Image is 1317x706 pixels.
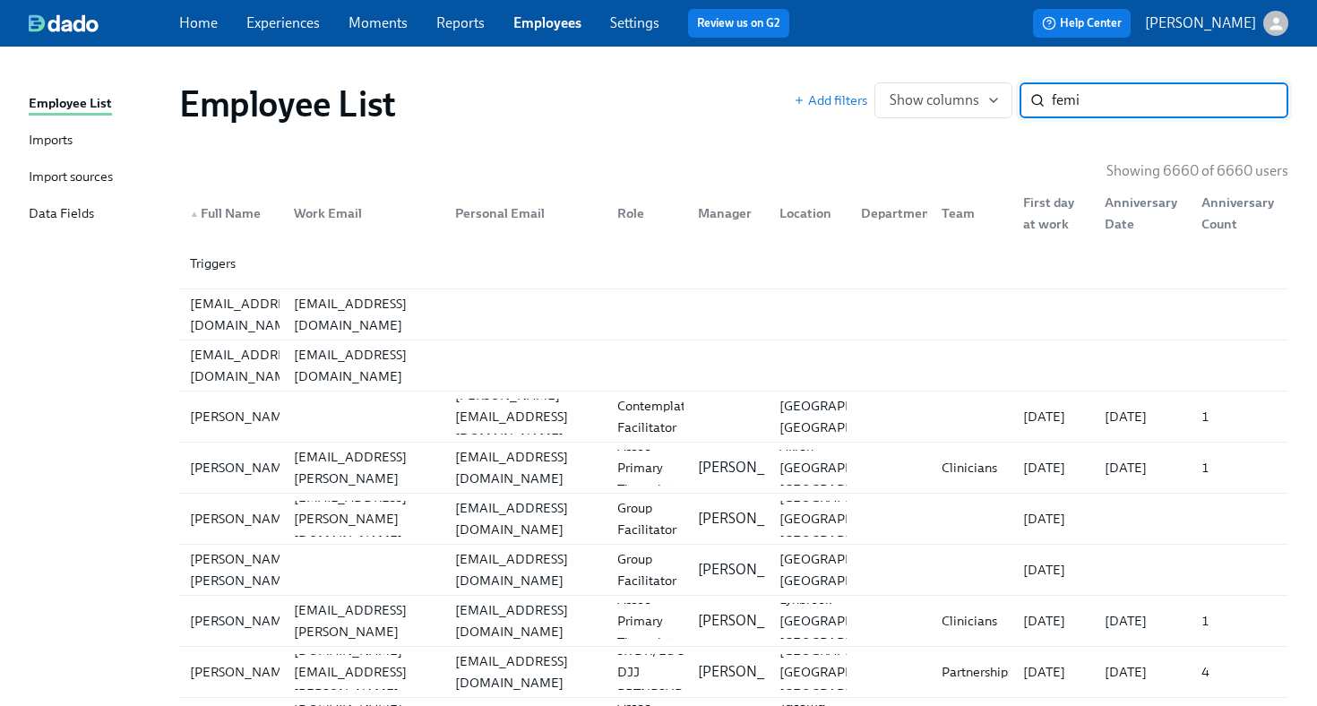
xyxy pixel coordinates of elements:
[772,486,918,551] div: [GEOGRAPHIC_DATA] [GEOGRAPHIC_DATA] [GEOGRAPHIC_DATA]
[183,293,310,336] div: [EMAIL_ADDRESS][DOMAIN_NAME]
[610,640,696,704] div: SR DR, Ed & DJJ PRTNRSHPS
[280,195,442,231] div: Work Email
[513,14,581,31] a: Employees
[29,203,165,226] a: Data Fields
[610,497,684,540] div: Group Facilitator
[179,289,1288,340] div: [EMAIL_ADDRESS][DOMAIN_NAME][EMAIL_ADDRESS][DOMAIN_NAME]
[287,202,442,224] div: Work Email
[448,497,603,540] div: [EMAIL_ADDRESS][DOMAIN_NAME]
[1194,406,1285,427] div: 1
[183,610,302,632] div: [PERSON_NAME]
[934,457,1009,478] div: Clinicians
[698,611,809,631] p: [PERSON_NAME]
[1016,610,1090,632] div: [DATE]
[179,289,1288,340] a: [EMAIL_ADDRESS][DOMAIN_NAME][EMAIL_ADDRESS][DOMAIN_NAME]
[603,195,684,231] div: Role
[772,202,847,224] div: Location
[794,91,867,109] button: Add filters
[698,662,809,682] p: [PERSON_NAME]
[874,82,1012,118] button: Show columns
[183,253,280,274] div: Triggers
[349,14,408,31] a: Moments
[1016,406,1090,427] div: [DATE]
[29,203,94,226] div: Data Fields
[448,446,603,489] div: [EMAIL_ADDRESS][DOMAIN_NAME]
[246,14,320,31] a: Experiences
[934,202,1009,224] div: Team
[179,545,1288,596] a: [PERSON_NAME] [PERSON_NAME][EMAIL_ADDRESS][DOMAIN_NAME]Group Facilitator[PERSON_NAME][GEOGRAPHIC_...
[287,578,442,664] div: [PERSON_NAME][EMAIL_ADDRESS][PERSON_NAME][DOMAIN_NAME]
[179,238,1288,288] div: Triggers
[179,392,1288,443] a: [PERSON_NAME][PERSON_NAME][EMAIL_ADDRESS][DOMAIN_NAME]Contemplative Facilitator[GEOGRAPHIC_DATA],...
[179,443,1288,493] div: [PERSON_NAME][PERSON_NAME][EMAIL_ADDRESS][PERSON_NAME][DOMAIN_NAME][EMAIL_ADDRESS][DOMAIN_NAME]As...
[1097,457,1188,478] div: [DATE]
[1194,610,1285,632] div: 1
[287,344,442,387] div: [EMAIL_ADDRESS][DOMAIN_NAME]
[1042,14,1122,32] span: Help Center
[29,130,73,152] div: Imports
[610,548,684,591] div: Group Facilitator
[697,14,780,32] a: Review us on G2
[179,647,1288,698] a: [PERSON_NAME][PERSON_NAME][DOMAIN_NAME][EMAIL_ADDRESS][PERSON_NAME][DOMAIN_NAME][EMAIL_ADDRESS][D...
[29,14,179,32] a: dado
[29,93,165,116] a: Employee List
[610,202,684,224] div: Role
[179,238,1288,289] a: Triggers
[1016,457,1090,478] div: [DATE]
[179,647,1288,697] div: [PERSON_NAME][PERSON_NAME][DOMAIN_NAME][EMAIL_ADDRESS][PERSON_NAME][DOMAIN_NAME][EMAIL_ADDRESS][D...
[1097,661,1188,683] div: [DATE]
[610,589,684,653] div: Assoc Primary Therapist
[698,560,809,580] p: [PERSON_NAME]
[772,548,922,591] div: [GEOGRAPHIC_DATA], [GEOGRAPHIC_DATA]
[772,589,918,653] div: Lynbrook [GEOGRAPHIC_DATA] [GEOGRAPHIC_DATA]
[610,395,710,438] div: Contemplative Facilitator
[1016,559,1090,581] div: [DATE]
[698,458,809,478] p: [PERSON_NAME]
[890,91,997,109] span: Show columns
[29,130,165,152] a: Imports
[854,202,943,224] div: Department
[610,14,659,31] a: Settings
[847,195,928,231] div: Department
[29,167,113,189] div: Import sources
[1016,661,1090,683] div: [DATE]
[179,596,1288,647] a: [PERSON_NAME][PERSON_NAME][EMAIL_ADDRESS][PERSON_NAME][DOMAIN_NAME][EMAIL_ADDRESS][DOMAIN_NAME]As...
[927,195,1009,231] div: Team
[179,14,218,31] a: Home
[179,82,396,125] h1: Employee List
[183,548,302,591] div: [PERSON_NAME] [PERSON_NAME]
[190,210,199,219] span: ▲
[448,384,603,449] div: [PERSON_NAME][EMAIL_ADDRESS][DOMAIN_NAME]
[1194,457,1285,478] div: 1
[1090,195,1188,231] div: Anniversary Date
[1016,192,1090,235] div: First day at work
[448,599,603,642] div: [EMAIL_ADDRESS][DOMAIN_NAME]
[772,395,922,438] div: [GEOGRAPHIC_DATA], [GEOGRAPHIC_DATA]
[684,195,765,231] div: Manager
[1016,508,1090,529] div: [DATE]
[448,548,603,591] div: [EMAIL_ADDRESS][DOMAIN_NAME]
[183,508,302,529] div: [PERSON_NAME]
[1145,11,1288,36] button: [PERSON_NAME]
[1106,161,1288,181] p: Showing 6660 of 6660 users
[287,293,442,336] div: [EMAIL_ADDRESS][DOMAIN_NAME]
[934,610,1009,632] div: Clinicians
[183,344,310,387] div: [EMAIL_ADDRESS][DOMAIN_NAME]
[772,435,918,500] div: Akron [GEOGRAPHIC_DATA] [GEOGRAPHIC_DATA]
[179,340,1288,392] a: [EMAIL_ADDRESS][DOMAIN_NAME][EMAIL_ADDRESS][DOMAIN_NAME]
[436,14,485,31] a: Reports
[183,661,302,683] div: [PERSON_NAME]
[1052,82,1288,118] input: Search by name
[1033,9,1131,38] button: Help Center
[610,435,684,500] div: Assoc Primary Therapist
[1009,195,1090,231] div: First day at work
[179,545,1288,595] div: [PERSON_NAME] [PERSON_NAME][EMAIL_ADDRESS][DOMAIN_NAME]Group Facilitator[PERSON_NAME][GEOGRAPHIC_...
[765,195,847,231] div: Location
[1187,195,1285,231] div: Anniversary Count
[1145,13,1256,33] p: [PERSON_NAME]
[183,457,302,478] div: [PERSON_NAME]
[1097,192,1188,235] div: Anniversary Date
[698,509,809,529] p: [PERSON_NAME]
